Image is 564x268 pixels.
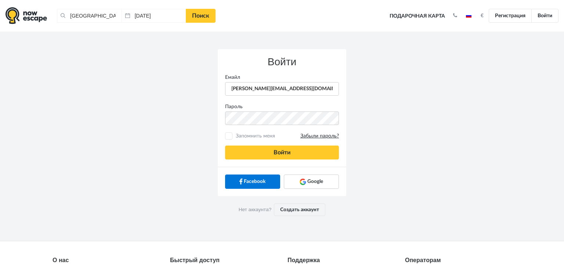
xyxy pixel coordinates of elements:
span: Запомнить меня [234,132,339,140]
label: Емайл [220,74,344,81]
a: Создать аккаунт [274,203,325,216]
h3: Войти [225,56,339,68]
a: Забыли пароль? [300,133,339,140]
img: logo [6,7,47,24]
a: Поиск [186,9,216,23]
span: Facebook [244,178,265,185]
button: Войти [225,146,339,159]
a: Войти [531,9,558,23]
img: ru.jpg [466,14,471,18]
button: € [477,12,487,19]
a: Регистрация [489,9,532,23]
label: Пароль [220,103,344,110]
div: Быстрый доступ [170,256,276,265]
a: Google [284,175,339,188]
a: Facebook [225,175,280,188]
a: Подарочная карта [387,8,448,24]
input: Запомнить меняЗабыли пароль? [227,134,231,139]
div: Поддержка [288,256,394,265]
span: Google [307,178,323,185]
strong: € [481,13,484,18]
div: Нет аккаунта? [218,196,346,223]
div: Операторам [405,256,511,265]
div: О нас [53,256,159,265]
input: Дата [122,9,186,23]
input: Город или название квеста [57,9,122,23]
